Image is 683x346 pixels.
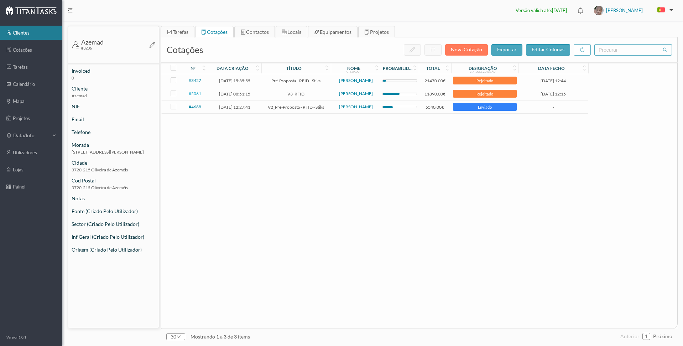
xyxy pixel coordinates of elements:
div: nome [347,66,360,71]
span: data/info [13,132,49,139]
span: mostrando [191,334,215,340]
span: contactos [246,29,269,35]
span: [STREET_ADDRESS][PERSON_NAME] [68,149,159,159]
div: cidade [68,159,159,166]
button: editar colunas [526,44,570,56]
span: anterior [620,333,640,339]
span: 11890.00€ [421,91,449,97]
a: [PERSON_NAME] [339,104,373,109]
li: Página Anterior [620,331,640,342]
span: rejeitado [454,79,516,83]
div: nº [191,66,195,71]
span: 3 [233,334,238,340]
span: V3_RFID [263,91,329,97]
div: telefone [68,128,159,136]
span: próximo [653,333,672,339]
span: #5061 [189,91,201,96]
div: cod postal [68,177,159,184]
span: projetos [370,29,389,35]
div: notas [68,195,159,202]
span: #3236 [81,46,92,50]
div: probabilidade [383,66,413,71]
span: [DATE] 15:35:55 [210,78,260,83]
span: 1 [215,334,220,340]
span: Pré-Proposta - RFID - Stiks [263,78,329,83]
span: - [520,104,586,110]
div: designação [469,66,497,71]
span: 3720-215 Oliveira de Azeméis [68,166,159,177]
div: data criação [217,66,249,71]
span: enviado [454,105,516,109]
input: procurar [594,44,672,56]
div: título [286,66,302,71]
div: Origem (criado pelo utilizador) [68,246,159,253]
div: morada [68,141,159,149]
div: Fonte (criado pelo utilizador) [68,207,159,215]
a: [PERSON_NAME] [339,91,373,96]
span: nova cotação [451,46,482,52]
p: Version 1.0.1 [6,335,26,340]
span: [DATE] 12:27:41 [210,104,260,110]
img: Logo [6,6,57,15]
a: 1 [643,331,650,342]
div: 30 [171,331,176,342]
span: locais [287,29,301,35]
span: #4688 [189,104,201,109]
li: Página Seguinte [653,331,672,342]
span: V2_Pré-Proposta - RFID - Stiks [263,104,329,110]
span: [DATE] 12:15 [541,91,566,97]
span: de [228,334,233,340]
span: [DATE] 12:44 [541,78,566,83]
span: tarefas [173,29,188,35]
div: email [68,115,159,123]
div: utilizador [346,70,361,73]
i: icon: menu-fold [68,8,73,13]
li: 1 [642,333,650,340]
div: Sector (criado pelo utilizador) [68,220,159,228]
button: PT [652,5,676,16]
span: #3427 [189,78,201,83]
div: cliente [68,85,159,92]
i: icon: down [176,335,181,339]
span: cotações [167,44,203,55]
span: exportar [497,46,517,52]
div: total [426,66,440,71]
div: status de cotação [470,70,496,73]
span: 3 [223,334,228,340]
span: rejeitado [454,92,516,96]
span: cotações [207,29,228,35]
div: invoiced [68,67,159,74]
div: data fecho [538,66,565,71]
span: equipamentos [320,29,351,35]
span: Azemad [68,92,159,103]
span: 0 [68,74,159,85]
span: 3720-215 Oliveira de Azeméis [68,184,159,195]
i: icon: search [663,47,668,52]
button: nova cotação [445,44,488,56]
span: [DATE] 08:51:15 [210,91,260,97]
img: txTsP8FTIqgEhwJwtkAAAAASUVORK5CYII= [594,6,604,15]
i: icon: bell [576,6,585,15]
div: Inf Geral (criado pelo utilizador) [68,233,159,241]
span: 21470.00€ [421,78,449,83]
div: NIF [68,103,159,110]
span: 5540.00€ [421,104,449,110]
div: Azemad [81,39,104,45]
a: [PERSON_NAME] [339,78,373,83]
button: exportar [491,44,522,56]
span: items [238,334,250,340]
span: a [220,334,223,340]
